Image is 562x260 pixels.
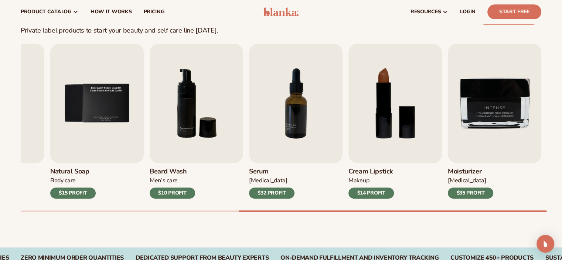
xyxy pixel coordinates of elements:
a: 5 / 9 [50,44,144,199]
h3: Beard Wash [150,168,195,176]
h3: Moisturizer [448,168,493,176]
div: [MEDICAL_DATA] [249,177,294,185]
div: Body Care [50,177,96,185]
div: $10 PROFIT [150,188,195,199]
h3: Cream Lipstick [348,168,394,176]
div: Makeup [348,177,394,185]
div: Open Intercom Messenger [537,235,554,253]
span: How It Works [91,9,132,15]
h3: Serum [249,168,294,176]
div: Private label products to start your beauty and self care line [DATE]. [21,27,218,35]
a: Start Free [487,4,541,19]
h3: Natural Soap [50,168,96,176]
a: 6 / 9 [150,44,243,199]
span: LOGIN [460,9,476,15]
a: 8 / 9 [348,44,442,199]
a: 7 / 9 [249,44,343,199]
a: 9 / 9 [448,44,541,199]
div: Men’s Care [150,177,195,185]
div: $14 PROFIT [348,188,394,199]
span: resources [411,9,441,15]
div: $32 PROFIT [249,188,294,199]
div: [MEDICAL_DATA] [448,177,493,185]
div: $15 PROFIT [50,188,96,199]
span: product catalog [21,9,71,15]
div: $35 PROFIT [448,188,493,199]
img: logo [263,7,299,16]
span: pricing [143,9,164,15]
